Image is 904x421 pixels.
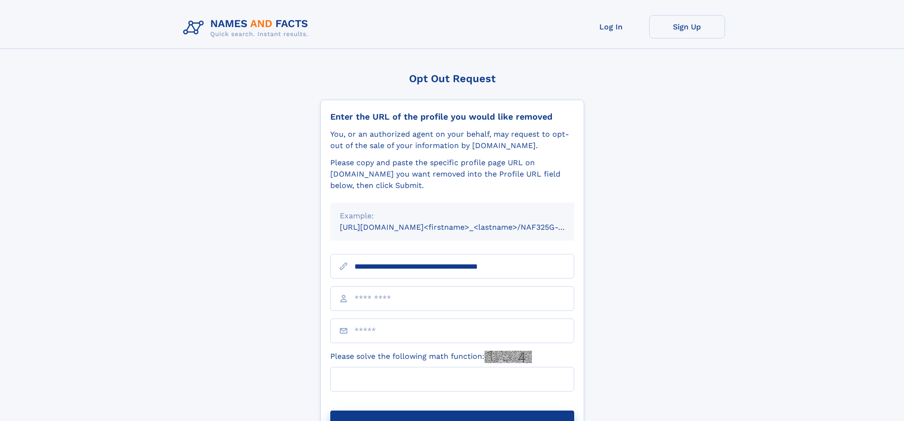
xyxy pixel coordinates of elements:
img: Logo Names and Facts [179,15,316,41]
div: You, or an authorized agent on your behalf, may request to opt-out of the sale of your informatio... [330,129,574,151]
div: Opt Out Request [320,73,584,84]
small: [URL][DOMAIN_NAME]<firstname>_<lastname>/NAF325G-xxxxxxxx [340,223,592,232]
div: Enter the URL of the profile you would like removed [330,112,574,122]
div: Example: [340,210,565,222]
a: Sign Up [649,15,725,38]
div: Please copy and paste the specific profile page URL on [DOMAIN_NAME] you want removed into the Pr... [330,157,574,191]
a: Log In [573,15,649,38]
label: Please solve the following math function: [330,351,532,363]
